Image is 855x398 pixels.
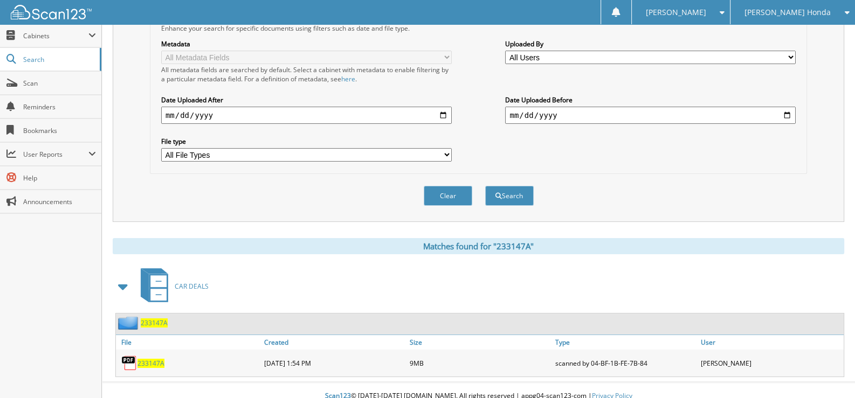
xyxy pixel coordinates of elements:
[645,9,706,16] span: [PERSON_NAME]
[801,346,855,398] iframe: Chat Widget
[23,55,94,64] span: Search
[505,39,796,48] label: Uploaded By
[23,150,88,159] span: User Reports
[23,79,96,88] span: Scan
[553,352,698,374] div: scanned by 04-BF-1B-FE-7B-84
[116,335,261,350] a: File
[341,74,355,83] a: here
[134,265,209,308] a: CAR DEALS
[161,95,452,104] label: Date Uploaded After
[113,238,844,254] div: Matches found for "233147A"
[424,186,472,206] button: Clear
[261,335,407,350] a: Created
[407,352,553,374] div: 9MB
[23,173,96,183] span: Help
[175,282,209,291] span: CAR DEALS
[485,186,534,206] button: Search
[11,5,92,19] img: scan123-logo-white.svg
[744,9,831,16] span: [PERSON_NAME] Honda
[23,126,96,135] span: Bookmarks
[261,352,407,374] div: [DATE] 1:54 PM
[407,335,553,350] a: Size
[161,137,452,146] label: File type
[553,335,698,350] a: Type
[23,197,96,206] span: Announcements
[698,335,844,350] a: User
[156,24,801,33] div: Enhance your search for specific documents using filters such as date and file type.
[23,31,88,40] span: Cabinets
[698,352,844,374] div: [PERSON_NAME]
[505,107,796,124] input: end
[161,39,452,48] label: Metadata
[505,95,796,104] label: Date Uploaded Before
[141,318,168,327] a: 233147A
[137,359,164,368] a: 233147A
[121,355,137,371] img: PDF.png
[161,65,452,83] div: All metadata fields are searched by default. Select a cabinet with metadata to enable filtering b...
[23,102,96,111] span: Reminders
[161,107,452,124] input: start
[118,316,141,330] img: folder2.png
